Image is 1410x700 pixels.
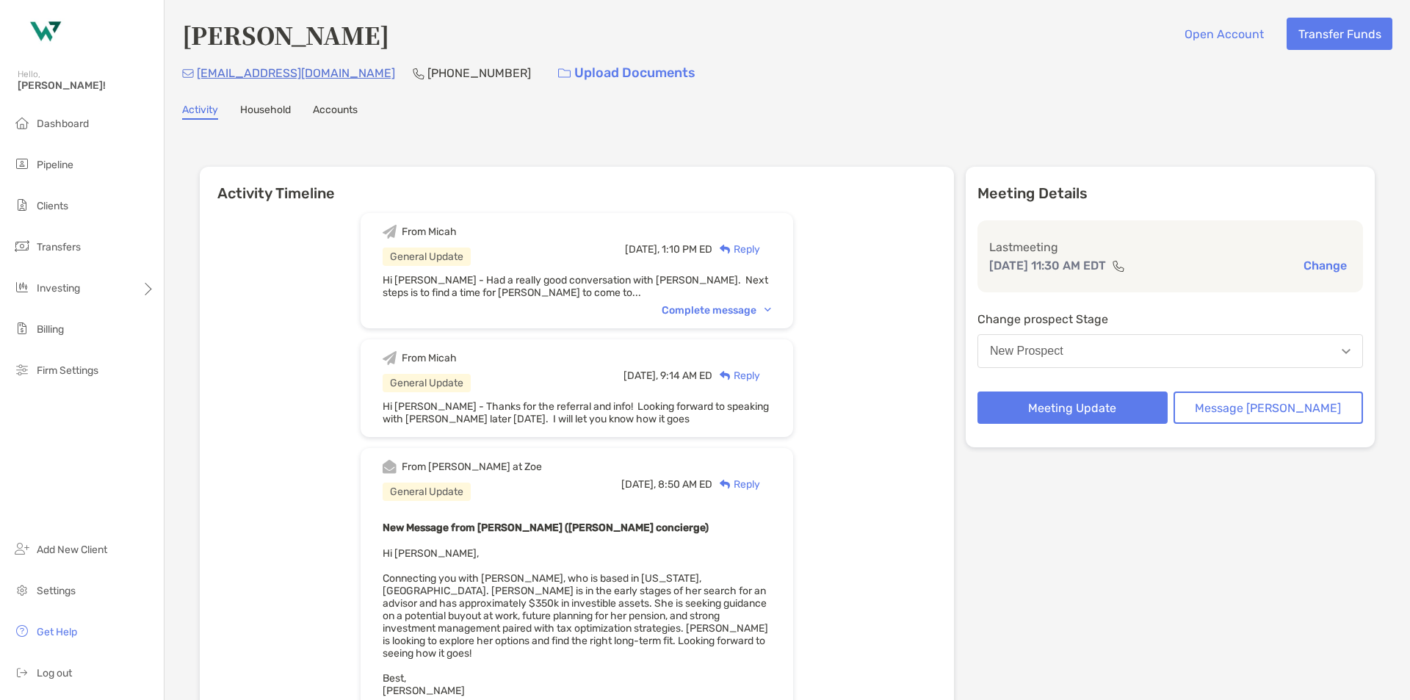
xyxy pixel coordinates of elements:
span: Hi [PERSON_NAME] - Thanks for the referral and info! Looking forward to speaking with [PERSON_NAM... [383,400,769,425]
div: New Prospect [990,344,1063,358]
img: dashboard icon [13,114,31,131]
span: Hi [PERSON_NAME] - Had a really good conversation with [PERSON_NAME]. Next steps is to find a tim... [383,274,768,299]
span: Transfers [37,241,81,253]
p: Last meeting [989,238,1351,256]
span: [DATE], [623,369,658,382]
span: Hi [PERSON_NAME], Connecting you with [PERSON_NAME], who is based in [US_STATE], [GEOGRAPHIC_DATA... [383,547,768,697]
img: Reply icon [720,245,731,254]
img: transfers icon [13,237,31,255]
img: settings icon [13,581,31,599]
h4: [PERSON_NAME] [182,18,389,51]
a: Activity [182,104,218,120]
h6: Activity Timeline [200,167,954,202]
img: Open dropdown arrow [1342,349,1351,354]
span: 8:50 AM ED [658,478,712,491]
button: Change [1299,258,1351,273]
img: add_new_client icon [13,540,31,558]
div: Reply [712,242,760,257]
span: [DATE], [625,243,659,256]
a: Upload Documents [549,57,705,89]
img: Event icon [383,225,397,239]
span: Dashboard [37,118,89,130]
p: Meeting Details [977,184,1363,203]
a: Household [240,104,291,120]
p: Change prospect Stage [977,310,1363,328]
img: get-help icon [13,622,31,640]
span: Add New Client [37,544,107,556]
img: Email Icon [182,69,194,78]
img: pipeline icon [13,155,31,173]
span: Firm Settings [37,364,98,377]
b: New Message from [PERSON_NAME] ([PERSON_NAME] concierge) [383,522,709,534]
img: Event icon [383,460,397,474]
span: [PERSON_NAME]! [18,79,155,92]
img: investing icon [13,278,31,296]
span: Log out [37,667,72,679]
button: Meeting Update [977,392,1168,424]
div: General Update [383,248,471,266]
span: 9:14 AM ED [660,369,712,382]
div: General Update [383,374,471,392]
span: Pipeline [37,159,73,171]
img: Zoe Logo [18,6,70,59]
div: Reply [712,368,760,383]
div: Reply [712,477,760,492]
p: [PHONE_NUMBER] [427,64,531,82]
span: Billing [37,323,64,336]
img: button icon [558,68,571,79]
img: billing icon [13,320,31,337]
div: Complete message [662,304,771,317]
button: New Prospect [977,334,1363,368]
span: [DATE], [621,478,656,491]
img: firm-settings icon [13,361,31,378]
p: [DATE] 11:30 AM EDT [989,256,1106,275]
span: 1:10 PM ED [662,243,712,256]
p: [EMAIL_ADDRESS][DOMAIN_NAME] [197,64,395,82]
img: Event icon [383,351,397,365]
span: Investing [37,282,80,295]
button: Transfer Funds [1287,18,1392,50]
button: Open Account [1173,18,1275,50]
span: Settings [37,585,76,597]
img: Reply icon [720,480,731,489]
img: logout icon [13,663,31,681]
span: Get Help [37,626,77,638]
img: Reply icon [720,371,731,380]
button: Message [PERSON_NAME] [1174,392,1364,424]
img: Chevron icon [764,308,771,312]
img: Phone Icon [413,68,424,79]
img: clients icon [13,196,31,214]
div: General Update [383,483,471,501]
img: communication type [1112,260,1125,272]
div: From Micah [402,352,457,364]
span: Clients [37,200,68,212]
a: Accounts [313,104,358,120]
div: From [PERSON_NAME] at Zoe [402,461,542,473]
div: From Micah [402,225,457,238]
